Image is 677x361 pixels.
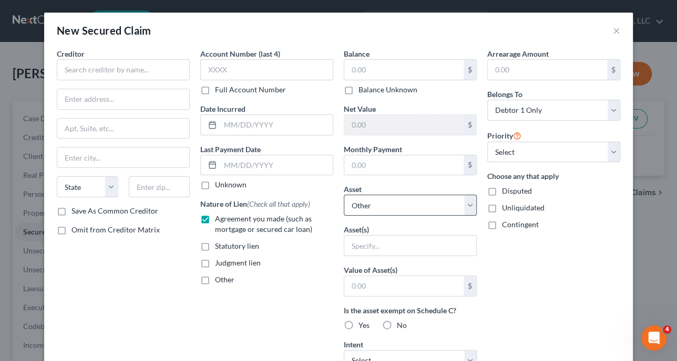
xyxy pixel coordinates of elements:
label: Asset(s) [344,224,369,235]
span: Disputed [502,186,532,195]
label: Date Incurred [200,103,245,114]
input: Search creditor by name... [57,59,190,80]
label: Arrearage Amount [487,48,549,59]
span: Judgment lien [215,258,261,267]
input: 0.00 [344,115,464,135]
label: Last Payment Date [200,144,261,155]
span: No [397,321,407,330]
label: Nature of Lien [200,198,310,209]
input: MM/DD/YYYY [220,115,333,135]
span: Contingent [502,220,539,229]
input: XXXX [200,59,333,80]
span: Other [215,275,234,284]
div: $ [464,60,476,80]
label: Intent [344,339,363,350]
input: MM/DD/YYYY [220,155,333,175]
input: 0.00 [488,60,607,80]
label: Unknown [215,179,247,190]
input: Specify... [344,236,476,256]
label: Priority [487,129,521,142]
span: Omit from Creditor Matrix [71,225,160,234]
span: (Check all that apply) [247,199,310,208]
span: Belongs To [487,90,522,99]
label: Is the asset exempt on Schedule C? [344,305,477,316]
div: $ [464,276,476,296]
span: Asset [344,185,362,194]
label: Save As Common Creditor [71,206,158,216]
input: Enter city... [57,147,189,167]
label: Net Value [344,103,376,114]
span: Statutory lien [215,241,259,250]
span: Agreement you made (such as mortgage or secured car loan) [215,214,312,233]
input: 0.00 [344,276,464,296]
button: × [613,24,620,37]
input: Enter zip... [129,176,190,197]
label: Monthly Payment [344,144,402,155]
label: Choose any that apply [487,171,620,182]
iframe: Intercom live chat [641,325,666,351]
span: 4 [663,325,671,334]
span: Yes [358,321,370,330]
input: 0.00 [344,155,464,175]
label: Balance Unknown [358,84,417,95]
label: Value of Asset(s) [344,264,397,275]
span: Unliquidated [502,203,545,212]
div: $ [464,115,476,135]
input: 0.00 [344,60,464,80]
div: $ [464,155,476,175]
label: Balance [344,48,370,59]
div: New Secured Claim [57,23,151,38]
div: $ [607,60,620,80]
label: Account Number (last 4) [200,48,280,59]
input: Apt, Suite, etc... [57,119,189,139]
label: Full Account Number [215,84,286,95]
span: Creditor [57,49,85,58]
input: Enter address... [57,89,189,109]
